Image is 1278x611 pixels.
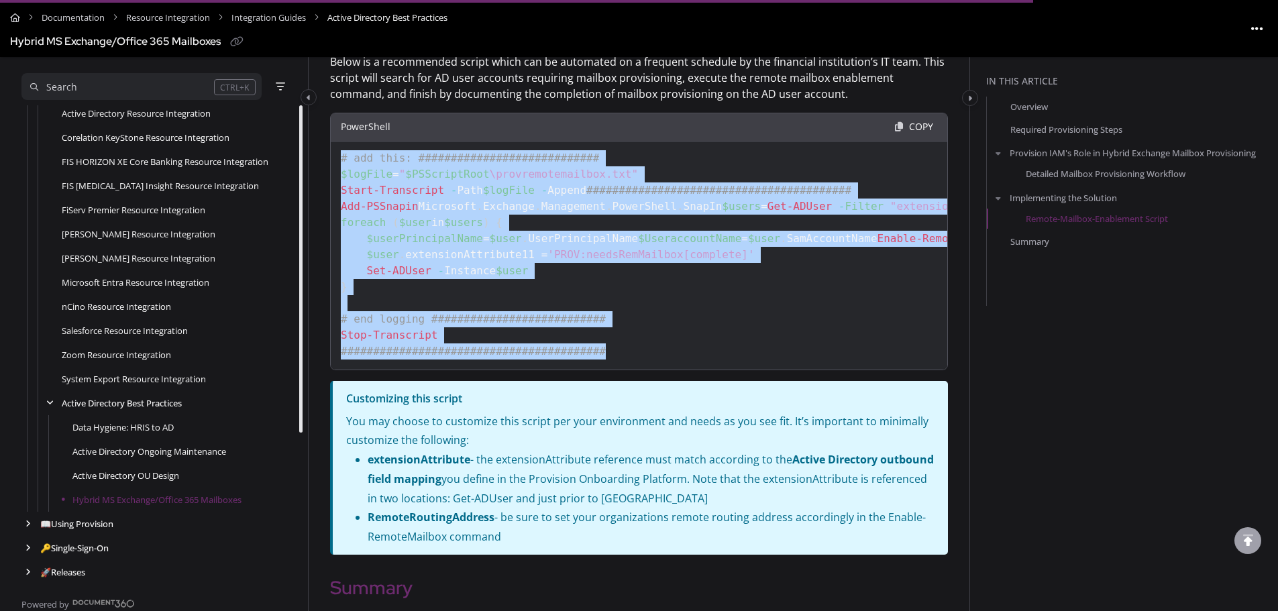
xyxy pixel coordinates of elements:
a: Zoom Resource Integration [62,348,171,362]
span: ) [483,216,490,229]
a: Overview [1010,100,1048,113]
p: - be sure to set your organizations remote routing address accordingly in the Enable-RemoteMailbo... [368,508,935,547]
div: CTRL+K [214,79,256,95]
span: $user [490,232,522,245]
span: - [541,184,548,197]
a: Active Directory Best Practices [62,396,182,410]
a: Powered by Document360 - opens in a new tab [21,595,135,611]
button: Search [21,73,262,100]
a: Required Provisioning Steps [1010,123,1122,136]
a: Remote-Mailbox-Enablement Script [1026,211,1168,225]
span: . [780,232,787,245]
div: arrow [21,518,35,531]
p: Customizing this script [346,389,935,408]
p: - the extensionAttribute reference must match according to the you define in the Provision Onboar... [368,450,935,508]
span: # add this: ############################ [341,152,599,164]
span: } [341,280,348,293]
span: Get-ADUser [767,200,832,213]
p: Below is a recommended script which can be automated on a frequent schedule by the financial inst... [330,54,948,102]
a: Salesforce Resource Integration [62,324,188,337]
button: Article more options [1246,17,1268,39]
div: arrow [21,566,35,579]
div: In this article [986,74,1273,89]
span: Filter [845,200,884,213]
strong: Active Directory outbound field mapping [368,452,934,486]
button: Filter [272,78,288,95]
span: Start-Transcript [341,184,444,197]
span: Powered by [21,598,69,611]
a: Using Provision [40,517,113,531]
a: Jack Henry SilverLake Resource Integration [62,227,215,241]
a: Hybrid MS Exchange/Office 365 Mailboxes [72,493,242,506]
span: . [535,200,541,213]
span: $UseraccountName [638,232,741,245]
div: arrow [21,542,35,555]
span: - [438,264,445,277]
span: - [839,200,845,213]
a: Microsoft Entra Resource Integration [62,276,209,289]
strong: RemoteRoutingAddress [368,510,494,524]
a: System Export Resource Integration [62,372,206,386]
span: $user [399,216,431,229]
span: $user [367,248,399,261]
button: arrow [992,146,1004,160]
button: Category toggle [301,89,317,105]
span: PowerShell [341,120,390,133]
span: $users [444,216,483,229]
img: Document360 [72,600,135,608]
button: Copy link of [226,32,248,53]
span: 🚀 [40,566,51,578]
a: Active Directory OU Design [72,469,179,482]
span: # end logging ########################### [341,313,606,325]
a: FIS IBS Insight Resource Integration [62,179,259,192]
span: . [522,232,529,245]
a: Integration Guides [231,8,306,27]
span: . [476,200,483,213]
span: 📖 [40,518,51,530]
div: arrow [43,397,56,410]
a: Single-Sign-On [40,541,109,555]
a: Active Directory Ongoing Maintenance [72,445,226,458]
strong: extensionAttribute [368,452,470,467]
button: Copy [905,117,937,137]
a: Active Directory Resource Integration [62,107,211,120]
a: Provision IAM's Role in Hybrid Exchange Mailbox Provisioning [1010,146,1256,160]
h2: Summary [330,573,948,602]
span: 'PROV:needsRemMailbox[complete]' [547,248,754,261]
div: Search [46,80,77,95]
span: { [496,216,502,229]
span: "extensionAttribute11 -eq 'PROV:needsRemMailbox[waiting]'" [890,200,1265,213]
span: $userPrincipalName [367,232,483,245]
span: . [606,200,613,213]
span: 🔑 [40,542,51,554]
a: Data Hygiene: HRIS to AD [72,421,174,434]
a: Jack Henry Symitar Resource Integration [62,252,215,265]
a: FiServ Premier Resource Integration [62,203,205,217]
span: $users [722,200,761,213]
a: Documentation [42,8,105,27]
div: Hybrid MS Exchange/Office 365 Mailboxes [10,32,221,52]
span: $user [748,232,780,245]
a: nCino Resource Integration [62,300,171,313]
span: Active Directory Best Practices [327,8,447,27]
a: Home [10,8,20,27]
a: Corelation KeyStone Resource Integration [62,131,229,144]
a: Releases [40,565,85,579]
span: Stop-Transcript [341,329,438,341]
span: ######################################### [341,345,606,357]
a: Resource Integration [126,8,210,27]
span: foreach [341,216,386,229]
span: $PSScriptRoot [405,168,489,180]
a: Detailed Mailbox Provisioning Workflow [1026,167,1185,180]
a: FIS HORIZON XE Core Banking Resource Integration [62,155,268,168]
p: You may choose to customize this script per your environment and needs as you see fit. It’s impor... [346,412,935,451]
span: . [399,248,406,261]
span: ( [392,216,399,229]
button: Category toggle [962,90,978,106]
span: Set-ADUser [367,264,431,277]
span: Copy [909,120,933,133]
span: $user [496,264,528,277]
span: $logFile [341,168,392,180]
a: Summary [1010,235,1049,248]
button: arrow [992,190,1004,205]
